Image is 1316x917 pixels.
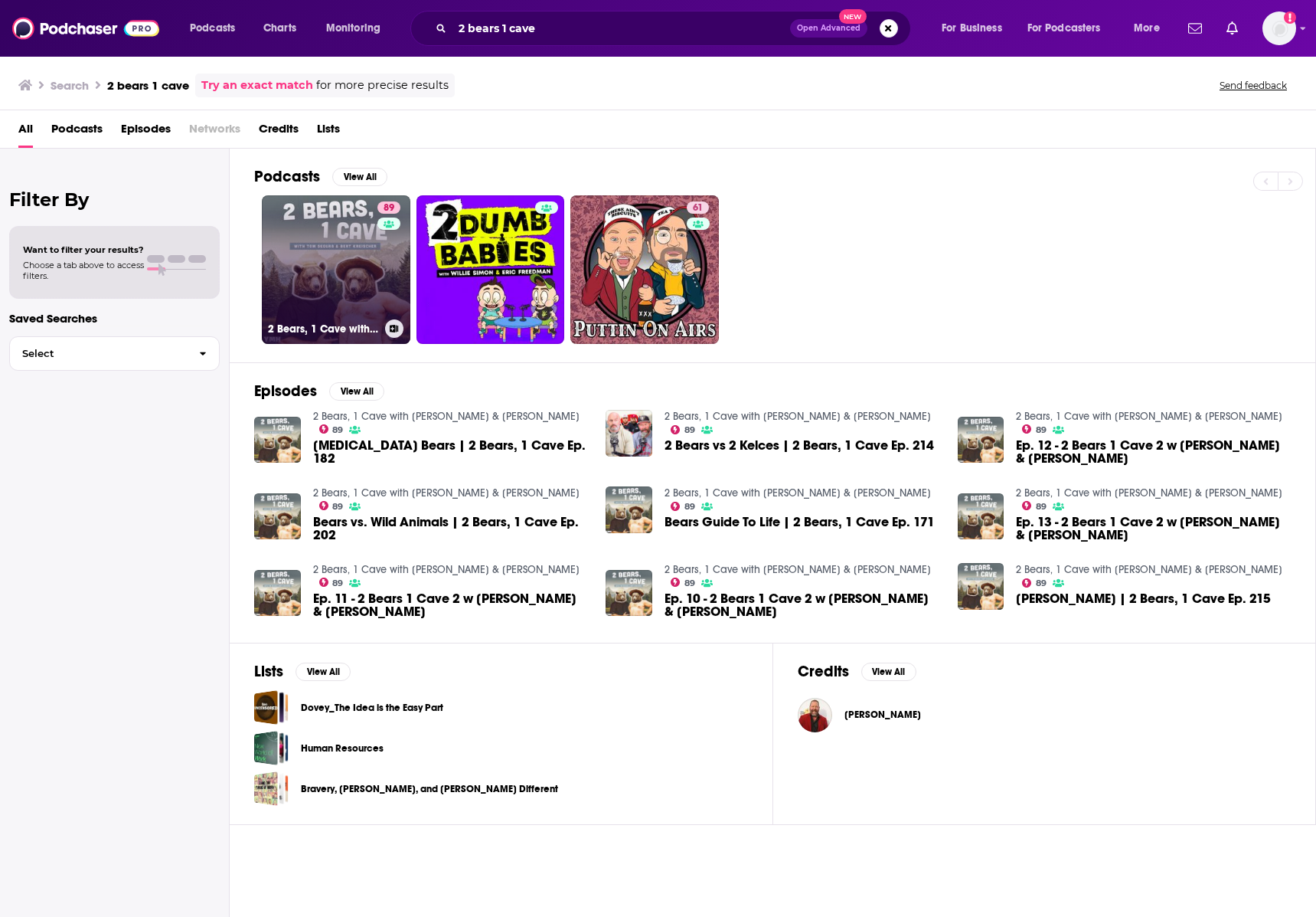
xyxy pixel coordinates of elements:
span: Ep. 11 - 2 Bears 1 Cave 2 w [PERSON_NAME] & [PERSON_NAME] [313,592,588,618]
span: 89 [332,580,343,587]
span: for more precise results [316,77,449,94]
button: open menu [315,16,400,41]
a: Show notifications dropdown [1182,15,1208,41]
span: 89 [1036,427,1047,434]
button: Show profile menu [1262,11,1296,45]
a: 2 Bears, 1 Cave with Tom Segura & Bert Kreischer [313,410,580,423]
p: Saved Searches [9,311,220,326]
button: View All [329,382,384,401]
a: Human Resources [301,740,384,757]
a: 89 [319,424,344,434]
button: Open AdvancedNew [790,19,867,38]
a: Bears vs. Wild Animals | 2 Bears, 1 Cave Ep. 202 [313,516,588,542]
a: Ep. 11 - 2 Bears 1 Cave 2 w Tom Segura & Bert Kreischer [313,592,588,618]
a: 89 [671,425,695,434]
h3: 2 bears 1 cave [107,78,189,93]
span: 89 [384,201,394,216]
img: Testosterone Bears | 2 Bears, 1 Cave Ep. 182 [254,417,301,463]
a: Lists [317,116,340,148]
a: Ep. 13 - 2 Bears 1 Cave 2 w Tom Segura & Bert Kreischer [1016,516,1291,542]
button: Bert KreischerBert Kreischer [798,690,1292,739]
div: Search podcasts, credits, & more... [425,11,926,46]
h2: Filter By [9,188,220,211]
a: Try an exact match [201,77,313,94]
button: View All [296,663,351,681]
a: Testosterone Bears | 2 Bears, 1 Cave Ep. 182 [313,439,588,465]
span: Ep. 12 - 2 Bears 1 Cave 2 w [PERSON_NAME] & [PERSON_NAME] [1016,439,1291,465]
span: New [839,9,867,24]
h2: Credits [798,662,849,681]
span: 61 [693,201,703,216]
a: 2 Bears, 1 Cave with Tom Segura & Bert Kreischer [1016,410,1282,423]
a: Episodes [121,116,171,148]
a: 2 Bears vs 2 Kelces | 2 Bears, 1 Cave Ep. 214 [665,439,934,452]
img: 2 Bears vs 2 Kelces | 2 Bears, 1 Cave Ep. 214 [606,410,652,457]
a: All [18,116,33,148]
a: Show notifications dropdown [1220,15,1244,41]
img: Bert Kreischer [798,698,832,732]
a: 2 Bears, 1 Cave with Tom Segura & Bert Kreischer [665,410,931,423]
a: 89 [319,578,344,587]
span: [PERSON_NAME] [844,709,921,721]
span: Choose a tab above to access filters. [23,260,144,281]
button: View All [861,663,916,681]
a: ListsView All [254,662,351,681]
button: Select [9,336,220,371]
a: EpisodesView All [254,382,384,401]
span: Monitoring [326,18,380,39]
a: Bravery, [PERSON_NAME], and [PERSON_NAME] Different [301,781,558,797]
a: Bravery, Bonic, and Anderson_Work Different [254,771,289,806]
button: open menu [1123,16,1179,41]
img: User Profile [1262,11,1296,45]
span: Select [10,349,187,359]
span: 89 [1036,503,1047,510]
button: open menu [179,16,255,41]
a: 61 [570,195,719,344]
svg: Add a profile image [1284,11,1296,24]
a: 89 [1022,578,1047,588]
img: Stavros Halkias | 2 Bears, 1 Cave Ep. 215 [958,563,1004,610]
img: Ep. 12 - 2 Bears 1 Cave 2 w Bert & LeeAnn Kreischer [958,417,1004,463]
h3: 2 Bears, 1 Cave with [PERSON_NAME] & [PERSON_NAME] [268,323,379,336]
a: Ep. 13 - 2 Bears 1 Cave 2 w Tom Segura & Bert Kreischer [958,493,1004,540]
h3: Search [51,78,89,93]
span: [PERSON_NAME] | 2 Bears, 1 Cave Ep. 215 [1016,592,1271,605]
span: For Business [942,18,1002,39]
a: 2 Bears, 1 Cave with Tom Segura & Bert Kreischer [313,486,580,499]
img: Bears Guide To Life | 2 Bears, 1 Cave Ep. 171 [606,486,652,533]
a: Podcasts [51,116,103,148]
a: Dovey_The Idea is the Easy Part [254,690,289,725]
span: For Podcasters [1027,18,1101,39]
span: Ep. 10 - 2 Bears 1 Cave 2 w [PERSON_NAME] & [PERSON_NAME] [665,592,939,618]
a: Dovey_The Idea is the Easy Part [301,699,443,716]
a: 2 Bears, 1 Cave with Tom Segura & Bert Kreischer [1016,563,1282,576]
a: 89 [1022,501,1047,510]
a: Bert Kreischer [844,709,921,721]
a: PodcastsView All [254,167,387,186]
span: 89 [332,427,343,434]
a: 2 Bears, 1 Cave with Tom Segura & Bert Kreischer [1016,486,1282,499]
img: Ep. 11 - 2 Bears 1 Cave 2 w Tom Segura & Bert Kreischer [254,570,301,617]
img: Podchaser - Follow, Share and Rate Podcasts [12,14,159,43]
img: Ep. 10 - 2 Bears 1 Cave 2 w Tom Segura & Bert Kreischer [606,570,652,617]
a: 61 [687,201,709,214]
a: 892 Bears, 1 Cave with [PERSON_NAME] & [PERSON_NAME] [262,195,410,344]
span: 89 [684,503,695,510]
a: 89 [671,578,695,587]
span: [MEDICAL_DATA] Bears | 2 Bears, 1 Cave Ep. 182 [313,439,588,465]
a: 2 Bears, 1 Cave with Tom Segura & Bert Kreischer [665,563,931,576]
button: open menu [1017,16,1123,41]
span: 89 [332,503,343,510]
